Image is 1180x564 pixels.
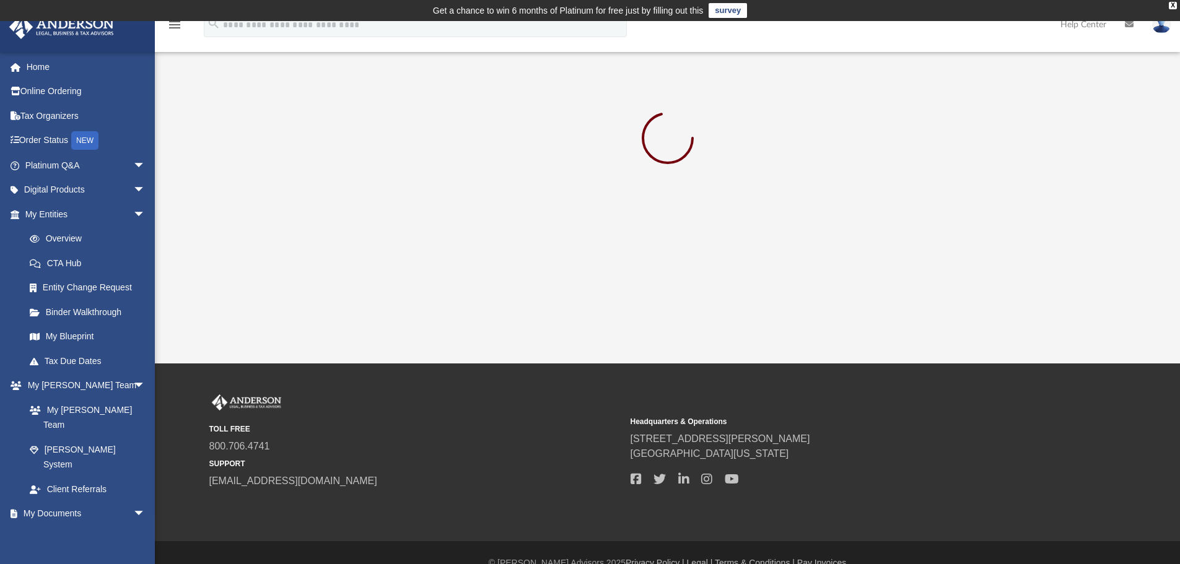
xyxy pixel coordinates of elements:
a: [PERSON_NAME] System [17,437,158,477]
a: Client Referrals [17,477,158,501]
small: TOLL FREE [209,423,622,435]
small: SUPPORT [209,458,622,469]
div: Get a chance to win 6 months of Platinum for free just by filling out this [433,3,704,18]
a: Online Ordering [9,79,164,104]
a: Order StatusNEW [9,128,164,154]
a: My Documentsarrow_drop_down [9,501,158,526]
i: menu [167,17,182,32]
a: My Entitiesarrow_drop_down [9,202,164,227]
a: [GEOGRAPHIC_DATA][US_STATE] [631,448,789,459]
a: My Blueprint [17,324,158,349]
a: [STREET_ADDRESS][PERSON_NAME] [631,433,810,444]
div: close [1169,2,1177,9]
a: Binder Walkthrough [17,300,164,324]
a: My [PERSON_NAME] Teamarrow_drop_down [9,373,158,398]
a: CTA Hub [17,251,164,275]
a: 800.706.4741 [209,441,270,451]
a: Tax Due Dates [17,349,164,373]
img: Anderson Advisors Platinum Portal [209,394,284,410]
span: arrow_drop_down [133,202,158,227]
span: arrow_drop_down [133,153,158,178]
a: Home [9,54,164,79]
a: Overview [17,227,164,251]
a: Entity Change Request [17,275,164,300]
small: Headquarters & Operations [631,416,1043,427]
a: [EMAIL_ADDRESS][DOMAIN_NAME] [209,475,377,486]
a: Platinum Q&Aarrow_drop_down [9,153,164,178]
a: Tax Organizers [9,103,164,128]
i: search [207,17,221,30]
span: arrow_drop_down [133,373,158,399]
a: survey [709,3,747,18]
img: Anderson Advisors Platinum Portal [6,15,118,39]
span: arrow_drop_down [133,501,158,527]
a: My [PERSON_NAME] Team [17,397,152,437]
span: arrow_drop_down [133,178,158,203]
div: NEW [71,131,98,150]
a: menu [167,24,182,32]
img: User Pic [1152,15,1171,33]
a: Digital Productsarrow_drop_down [9,178,164,202]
